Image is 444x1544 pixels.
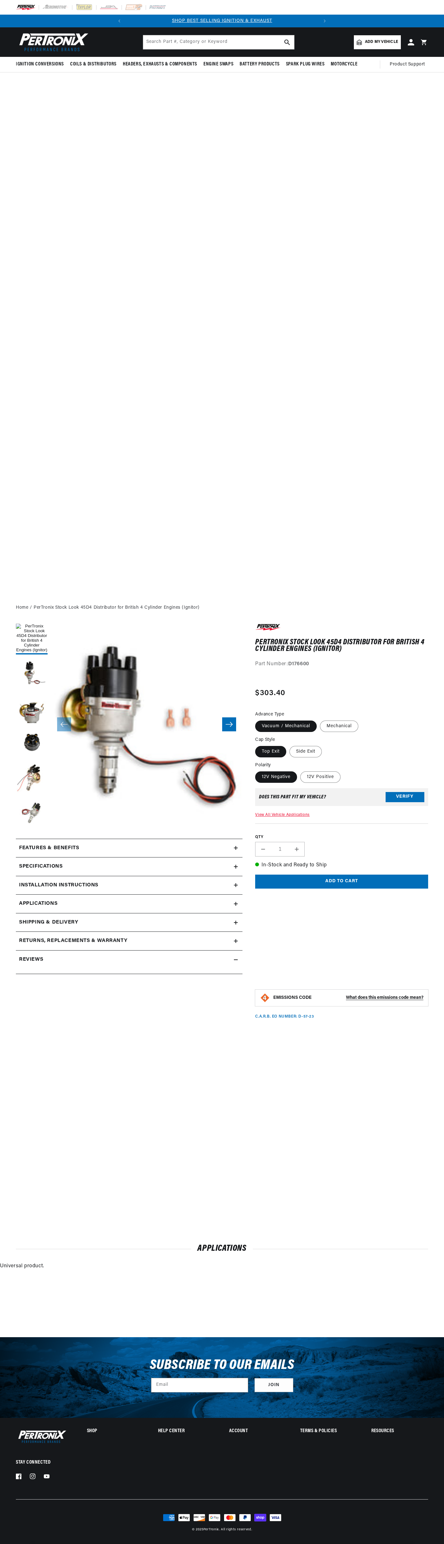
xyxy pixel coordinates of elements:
summary: Ignition Conversions [16,57,67,72]
p: Stay Connected [16,1459,66,1466]
strong: D176600 [288,661,309,667]
a: PerTronix Stock Look 45D4 Distributor for British 4 Cylinder Engines (Ignitor) [34,604,200,611]
summary: Engine Swaps [200,57,236,72]
img: Pertronix [16,1429,67,1444]
label: Mechanical [320,721,358,732]
summary: Returns, Replacements & Warranty [16,932,242,950]
summary: Resources [371,1429,428,1433]
a: Add my vehicle [354,35,401,49]
media-gallery: Gallery Viewer [16,623,242,826]
h3: Subscribe to our emails [150,1359,295,1371]
span: Add my vehicle [365,39,398,45]
input: Email [151,1378,248,1392]
img: Emissions code [260,993,270,1003]
summary: Coils & Distributors [67,57,120,72]
label: Vacuum / Mechanical [255,721,317,732]
strong: EMISSIONS CODE [273,995,312,1000]
span: Spark Plug Wires [286,61,325,68]
summary: Terms & policies [300,1429,357,1433]
span: Motorcycle [331,61,357,68]
legend: Polarity [255,762,271,769]
summary: Shop [87,1429,144,1433]
summary: Shipping & Delivery [16,913,242,932]
nav: breadcrumbs [16,604,428,611]
summary: Account [229,1429,286,1433]
button: Slide right [222,717,236,731]
button: Translation missing: en.sections.announcements.previous_announcement [113,15,126,27]
span: Applications [19,900,57,908]
h1: PerTronix Stock Look 45D4 Distributor for British 4 Cylinder Engines (Ignitor) [255,639,428,652]
h2: Installation instructions [19,881,98,890]
label: QTY [255,835,428,840]
button: Verify [386,792,424,802]
button: Slide left [57,717,71,731]
button: EMISSIONS CODEWhat does this emissions code mean? [273,995,423,1001]
h2: Shipping & Delivery [19,918,78,927]
summary: Reviews [16,951,242,969]
img: Pertronix [16,31,89,53]
div: 1 of 2 [126,17,318,24]
span: Ignition Conversions [16,61,64,68]
small: All rights reserved. [221,1528,252,1531]
legend: Cap Style [255,736,275,743]
summary: Spark Plug Wires [283,57,328,72]
button: Load image 6 in gallery view [16,797,48,829]
summary: Specifications [16,857,242,876]
summary: Product Support [390,57,428,72]
span: Battery Products [240,61,280,68]
button: search button [280,35,294,49]
label: 12V Negative [255,771,297,783]
span: Coils & Distributors [70,61,116,68]
h2: Reviews [19,956,43,964]
p: In-Stock and Ready to Ship [255,861,428,870]
a: View All Vehicle Applications [255,813,309,817]
button: Subscribe [255,1378,293,1392]
span: Engine Swaps [203,61,233,68]
button: Load image 3 in gallery view [16,693,48,724]
summary: Help Center [158,1429,215,1433]
summary: Features & Benefits [16,839,242,857]
a: SHOP BEST SELLING IGNITION & EXHAUST [172,18,272,23]
strong: What does this emissions code mean? [346,995,423,1000]
h2: Features & Benefits [19,844,79,852]
h2: Returns, Replacements & Warranty [19,937,127,945]
summary: Motorcycle [328,57,361,72]
h2: Applications [16,1245,428,1253]
legend: Advance Type [255,711,285,718]
div: Part Number: [255,660,428,668]
small: © 2025 . [192,1528,220,1531]
a: PerTronix [203,1528,219,1531]
label: 12V Positive [300,771,341,783]
a: Home [16,604,28,611]
div: Announcement [126,17,318,24]
a: Applications [16,895,242,913]
button: Load image 2 in gallery view [16,658,48,689]
button: Add to cart [255,875,428,889]
h2: Specifications [19,863,63,871]
span: Headers, Exhausts & Components [123,61,197,68]
summary: Battery Products [236,57,283,72]
summary: Installation instructions [16,876,242,895]
div: Does This part fit My vehicle? [259,795,326,800]
input: Search Part #, Category or Keyword [143,35,294,49]
button: Translation missing: en.sections.announcements.next_announcement [318,15,331,27]
button: Load image 4 in gallery view [16,728,48,759]
span: $303.40 [255,687,285,699]
span: Product Support [390,61,425,68]
button: Load image 5 in gallery view [16,762,48,794]
summary: Headers, Exhausts & Components [120,57,200,72]
button: Load image 1 in gallery view [16,623,48,654]
label: Side Exit [289,746,322,757]
p: C.A.R.B. EO Number: D-57-23 [255,1014,314,1019]
label: Top Exit [255,746,286,757]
